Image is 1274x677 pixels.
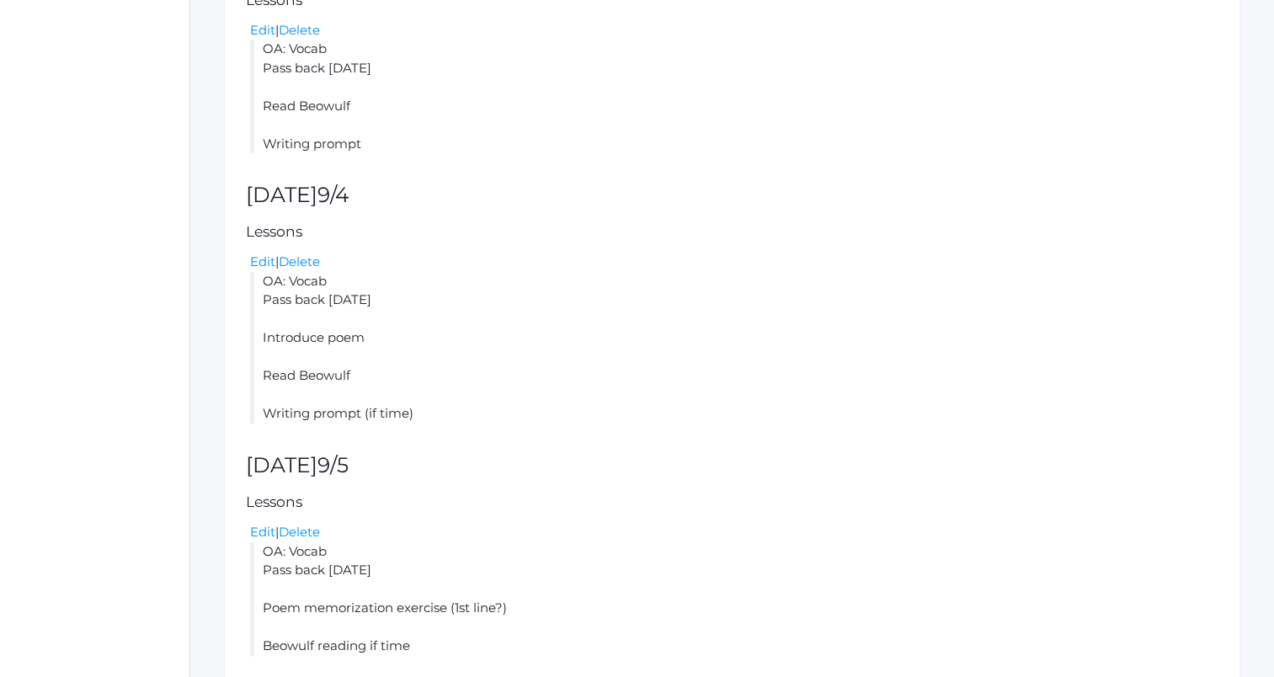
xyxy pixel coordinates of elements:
[250,253,1218,272] div: |
[279,22,320,38] a: Delete
[250,542,1218,656] li: OA: Vocab Pass back [DATE] Poem memorization exercise (1st line?) Beowulf reading if time
[250,22,275,38] a: Edit
[250,21,1218,40] div: |
[317,182,349,207] span: 9/4
[279,524,320,540] a: Delete
[250,272,1218,424] li: OA: Vocab Pass back [DATE] Introduce poem Read Beowulf Writing prompt (if time)
[250,253,275,269] a: Edit
[279,253,320,269] a: Delete
[246,184,1218,207] h2: [DATE]
[246,494,1218,510] h5: Lessons
[250,524,275,540] a: Edit
[250,523,1218,542] div: |
[317,452,349,477] span: 9/5
[246,224,1218,240] h5: Lessons
[246,454,1218,477] h2: [DATE]
[250,40,1218,153] li: OA: Vocab Pass back [DATE] Read Beowulf Writing prompt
